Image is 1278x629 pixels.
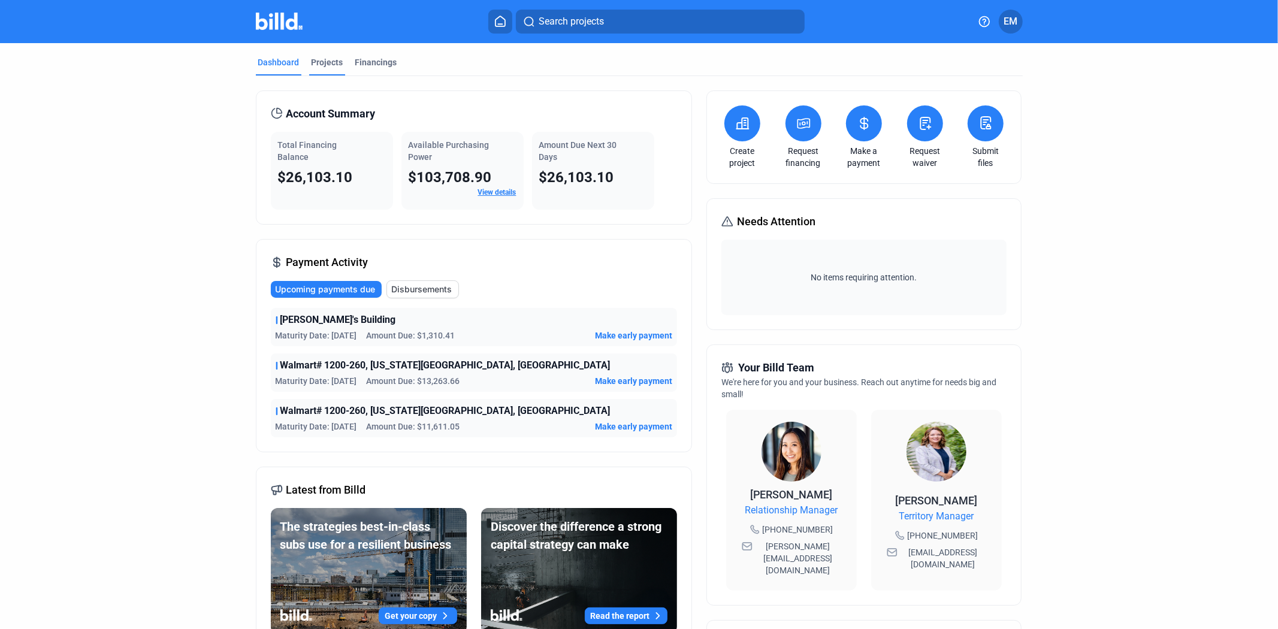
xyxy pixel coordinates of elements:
span: Your Billd Team [738,359,814,376]
span: Walmart# 1200-260, [US_STATE][GEOGRAPHIC_DATA], [GEOGRAPHIC_DATA] [280,358,611,373]
span: [PHONE_NUMBER] [762,524,833,536]
span: [PHONE_NUMBER] [907,530,978,542]
button: Make early payment [595,421,672,433]
span: [PERSON_NAME] [896,494,978,507]
a: Submit files [965,145,1007,169]
span: Disbursements [392,283,452,295]
a: Request financing [782,145,824,169]
button: Read the report [585,607,667,624]
button: Make early payment [595,375,672,387]
button: Search projects [516,10,805,34]
span: [PERSON_NAME]'s Building [280,313,396,327]
div: Financings [355,56,397,68]
span: Territory Manager [899,509,974,524]
img: Relationship Manager [762,422,821,482]
a: View details [478,188,516,196]
button: Make early payment [595,329,672,341]
span: Needs Attention [737,213,815,230]
span: Amount Due: $1,310.41 [367,329,455,341]
img: Territory Manager [907,422,966,482]
img: Billd Company Logo [256,13,303,30]
span: $26,103.10 [278,169,353,186]
span: [PERSON_NAME] [751,488,833,501]
span: Amount Due: $13,263.66 [367,375,460,387]
button: Upcoming payments due [271,281,382,298]
div: The strategies best-in-class subs use for a resilient business [280,518,457,554]
span: Walmart# 1200-260, [US_STATE][GEOGRAPHIC_DATA], [GEOGRAPHIC_DATA] [280,404,611,418]
span: [PERSON_NAME][EMAIL_ADDRESS][DOMAIN_NAME] [755,540,841,576]
span: $103,708.90 [409,169,492,186]
a: Make a payment [843,145,885,169]
button: Disbursements [386,280,459,298]
a: Request waiver [904,145,946,169]
span: No items requiring attention. [726,271,1002,283]
span: Total Financing Balance [278,140,337,162]
button: EM [999,10,1023,34]
span: We're here for you and your business. Reach out anytime for needs big and small! [721,377,996,399]
span: EM [1004,14,1017,29]
span: Search projects [539,14,604,29]
span: Upcoming payments due [276,283,376,295]
span: Maturity Date: [DATE] [276,421,357,433]
span: Latest from Billd [286,482,366,498]
span: $26,103.10 [539,169,614,186]
span: Payment Activity [286,254,368,271]
div: Discover the difference a strong capital strategy can make [491,518,667,554]
a: Create project [721,145,763,169]
span: Amount Due: $11,611.05 [367,421,460,433]
span: Available Purchasing Power [409,140,490,162]
span: Amount Due Next 30 Days [539,140,617,162]
span: Maturity Date: [DATE] [276,329,357,341]
div: Projects [312,56,343,68]
div: Dashboard [258,56,300,68]
span: [EMAIL_ADDRESS][DOMAIN_NAME] [900,546,986,570]
span: Account Summary [286,105,376,122]
span: Relationship Manager [745,503,838,518]
button: Get your copy [379,607,457,624]
span: Maturity Date: [DATE] [276,375,357,387]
